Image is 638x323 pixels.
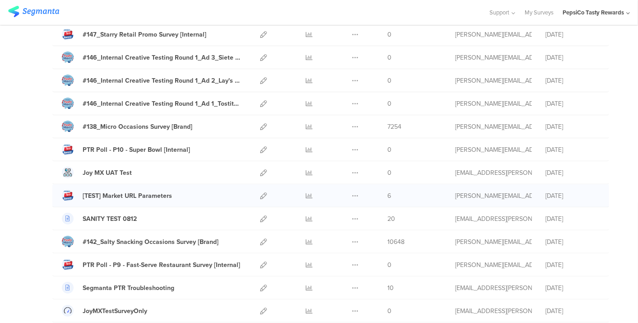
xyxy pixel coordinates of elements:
[387,306,391,316] span: 0
[387,283,394,293] span: 10
[455,53,532,62] div: megan.lynch@pepsico.com
[83,283,174,293] div: Segmanta PTR Troubleshooting
[62,213,137,225] a: SANITY TEST 0812
[545,260,600,270] div: [DATE]
[545,191,600,201] div: [DATE]
[83,306,147,316] div: JoyMXTestSurveyOnly
[387,76,391,85] span: 0
[545,30,600,39] div: [DATE]
[455,76,532,85] div: megan.lynch@pepsico.com
[545,283,600,293] div: [DATE]
[545,145,600,154] div: [DATE]
[83,168,132,178] div: Joy MX UAT Test
[387,260,391,270] span: 0
[62,75,240,86] a: #146_Internal Creative Testing Round 1_Ad 2_Lay's [Internal]
[387,122,401,131] span: 7254
[62,190,172,201] a: [TEST] Market URL Parameters
[455,191,532,201] div: megan.lynch@pepsico.com
[387,30,391,39] span: 0
[490,8,510,17] span: Support
[545,99,600,108] div: [DATE]
[455,214,532,224] div: andreza.godoy.contractor@pepsico.com
[387,191,391,201] span: 6
[62,144,190,155] a: PTR Poll - P10 - Super Bowl [Internal]
[62,51,240,63] a: #146_Internal Creative Testing Round 1_Ad 3_Siete [Internal]
[83,237,219,247] div: #142_Salty Snacking Occasions Survey [Brand]
[83,76,240,85] div: #146_Internal Creative Testing Round 1_Ad 2_Lay's [Internal]
[62,305,147,317] a: JoyMXTestSurveyOnly
[545,306,600,316] div: [DATE]
[387,214,395,224] span: 20
[62,121,192,132] a: #138_Micro Occasions Survey [Brand]
[545,214,600,224] div: [DATE]
[387,168,391,178] span: 0
[455,306,532,316] div: andreza.godoy.contractor@pepsico.com
[545,53,600,62] div: [DATE]
[62,167,132,178] a: Joy MX UAT Test
[455,122,532,131] div: megan.lynch@pepsico.com
[545,237,600,247] div: [DATE]
[455,168,532,178] div: andreza.godoy.contractor@pepsico.com
[545,76,600,85] div: [DATE]
[387,237,405,247] span: 10648
[563,8,624,17] div: PepsiCo Tasty Rewards
[83,99,240,108] div: #146_Internal Creative Testing Round 1_Ad 1_Tostitos [Internal]
[545,168,600,178] div: [DATE]
[455,145,532,154] div: megan.lynch@pepsico.com
[8,6,59,17] img: segmanta logo
[387,53,391,62] span: 0
[62,28,206,40] a: #147_Starry Retail Promo Survey [Internal]
[387,145,391,154] span: 0
[455,99,532,108] div: megan.lynch@pepsico.com
[62,282,174,294] a: Segmanta PTR Troubleshooting
[83,53,240,62] div: #146_Internal Creative Testing Round 1_Ad 3_Siete [Internal]
[455,237,532,247] div: megan.lynch@pepsico.com
[83,260,240,270] div: PTR Poll - P9 - Fast-Serve Restaurant Survey [Internal]
[62,259,240,271] a: PTR Poll - P9 - Fast-Serve Restaurant Survey [Internal]
[455,283,532,293] div: andreza.godoy.contractor@pepsico.com
[83,214,137,224] div: SANITY TEST 0812
[545,122,600,131] div: [DATE]
[83,191,172,201] div: [TEST] Market URL Parameters
[387,99,391,108] span: 0
[62,98,240,109] a: #146_Internal Creative Testing Round 1_Ad 1_Tostitos [Internal]
[83,30,206,39] div: #147_Starry Retail Promo Survey [Internal]
[83,122,192,131] div: #138_Micro Occasions Survey [Brand]
[62,236,219,248] a: #142_Salty Snacking Occasions Survey [Brand]
[83,145,190,154] div: PTR Poll - P10 - Super Bowl [Internal]
[455,30,532,39] div: megan.lynch@pepsico.com
[455,260,532,270] div: megan.lynch@pepsico.com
